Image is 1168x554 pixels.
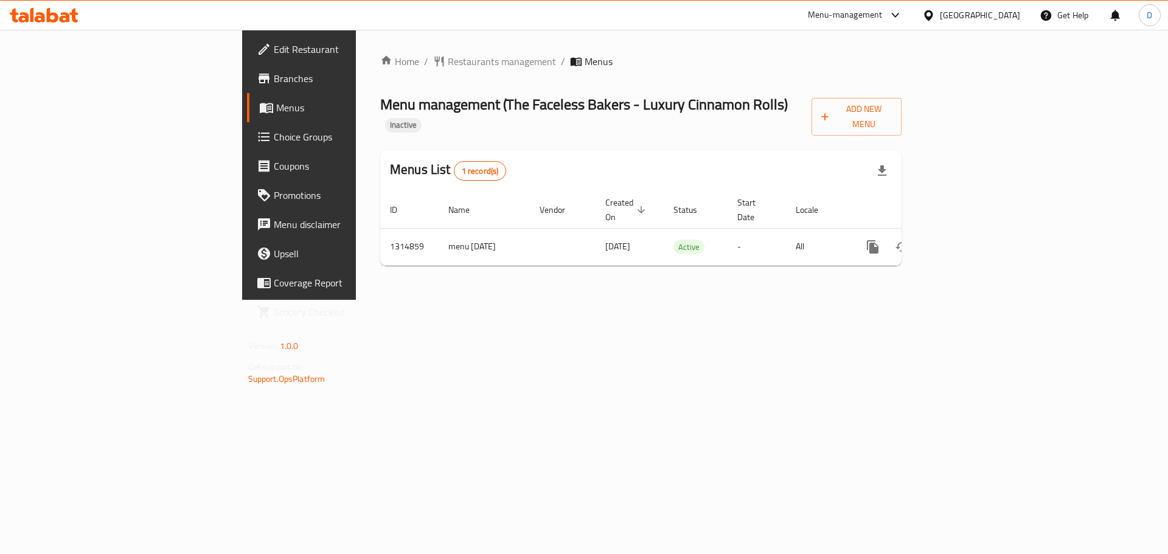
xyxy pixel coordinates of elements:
span: Vendor [540,203,581,217]
a: Promotions [247,181,437,210]
div: Total records count [454,161,507,181]
span: Active [673,240,704,254]
td: menu [DATE] [439,228,530,265]
span: Promotions [274,188,428,203]
a: Support.OpsPlatform [248,371,325,387]
span: Get support on: [248,359,304,375]
span: Restaurants management [448,54,556,69]
a: Edit Restaurant [247,35,437,64]
td: All [786,228,849,265]
span: Menus [585,54,613,69]
span: Choice Groups [274,130,428,144]
span: Created On [605,195,649,224]
span: Add New Menu [821,102,892,132]
span: Name [448,203,485,217]
span: Branches [274,71,428,86]
div: Menu-management [808,8,883,23]
button: Change Status [888,232,917,261]
span: Upsell [274,246,428,261]
span: ID [390,203,413,217]
td: - [728,228,786,265]
span: 1.0.0 [280,338,299,354]
a: Coupons [247,151,437,181]
span: Grocery Checklist [274,305,428,319]
span: Edit Restaurant [274,42,428,57]
div: Export file [867,156,897,185]
span: Coverage Report [274,275,428,290]
span: Status [673,203,713,217]
a: Branches [247,64,437,93]
a: Menus [247,93,437,122]
span: Locale [796,203,834,217]
span: Coupons [274,159,428,173]
a: Restaurants management [433,54,556,69]
th: Actions [849,192,985,229]
span: Version: [248,338,278,354]
h2: Menus List [390,161,506,181]
span: Start Date [737,195,771,224]
a: Grocery Checklist [247,297,437,327]
button: Add New Menu [812,98,902,136]
span: Menu disclaimer [274,217,428,232]
table: enhanced table [380,192,985,266]
a: Menu disclaimer [247,210,437,239]
span: Menus [276,100,428,115]
nav: breadcrumb [380,54,902,69]
span: 1 record(s) [454,165,506,177]
a: Choice Groups [247,122,437,151]
div: [GEOGRAPHIC_DATA] [940,9,1020,22]
span: D [1147,9,1152,22]
span: Menu management ( The Faceless Bakers - Luxury Cinnamon Rolls ) [380,91,788,118]
button: more [858,232,888,261]
span: [DATE] [605,238,630,254]
li: / [561,54,565,69]
a: Coverage Report [247,268,437,297]
a: Upsell [247,239,437,268]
